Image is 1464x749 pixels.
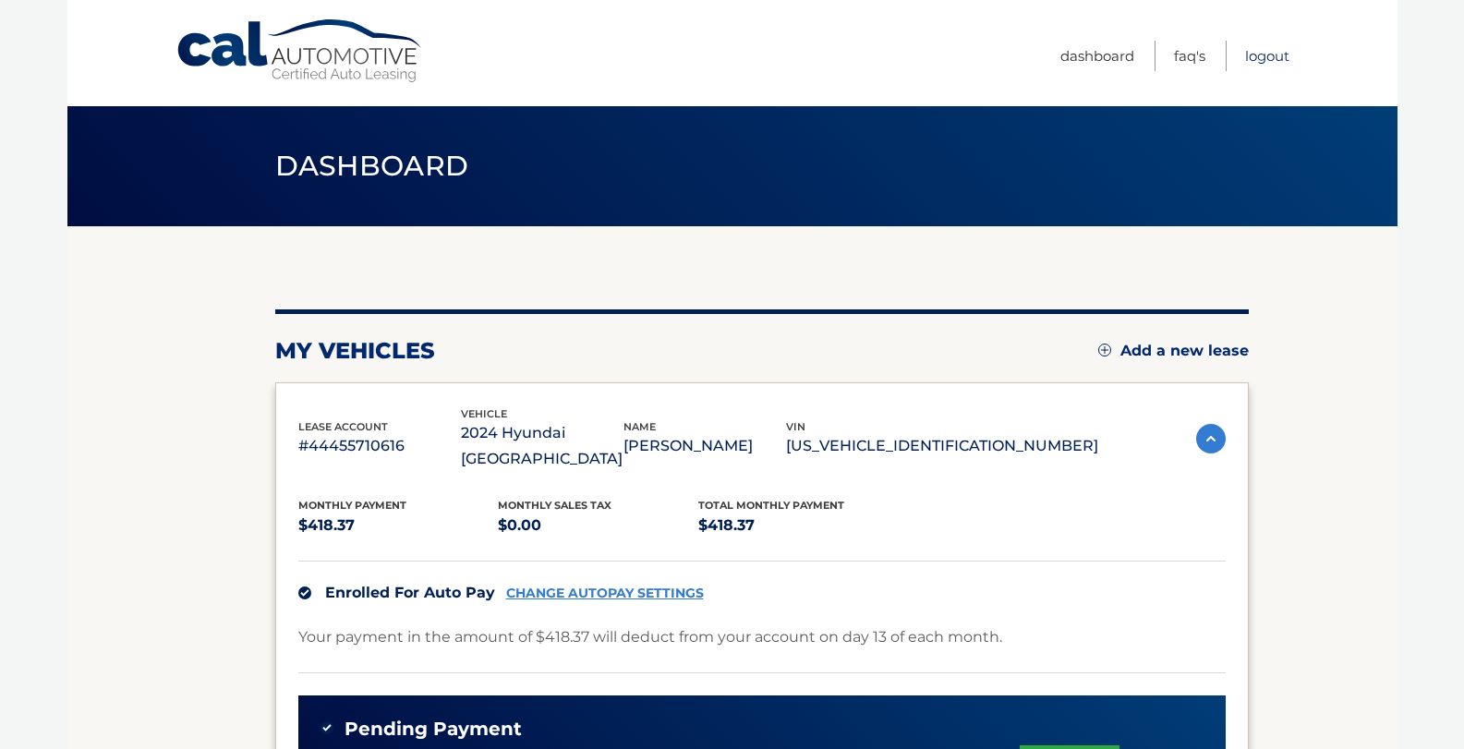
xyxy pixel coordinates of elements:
a: Add a new lease [1098,342,1249,360]
a: Cal Automotive [175,18,425,84]
p: $0.00 [498,513,698,538]
p: [PERSON_NAME] [623,433,786,459]
a: CHANGE AUTOPAY SETTINGS [506,586,704,601]
h2: my vehicles [275,337,435,365]
span: Total Monthly Payment [698,499,844,512]
span: lease account [298,420,388,433]
img: accordion-active.svg [1196,424,1226,453]
p: $418.37 [298,513,499,538]
span: Monthly Payment [298,499,406,512]
span: name [623,420,656,433]
img: check.svg [298,586,311,599]
p: $418.37 [698,513,899,538]
a: Logout [1245,41,1289,71]
img: add.svg [1098,344,1111,356]
span: Enrolled For Auto Pay [325,584,495,601]
p: #44455710616 [298,433,461,459]
span: Pending Payment [345,718,522,741]
a: Dashboard [1060,41,1134,71]
p: 2024 Hyundai [GEOGRAPHIC_DATA] [461,420,623,472]
img: check-green.svg [321,721,333,734]
p: Your payment in the amount of $418.37 will deduct from your account on day 13 of each month. [298,624,1002,650]
p: [US_VEHICLE_IDENTIFICATION_NUMBER] [786,433,1098,459]
span: Monthly sales Tax [498,499,611,512]
span: vin [786,420,805,433]
a: FAQ's [1174,41,1205,71]
span: Dashboard [275,149,469,183]
span: vehicle [461,407,507,420]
